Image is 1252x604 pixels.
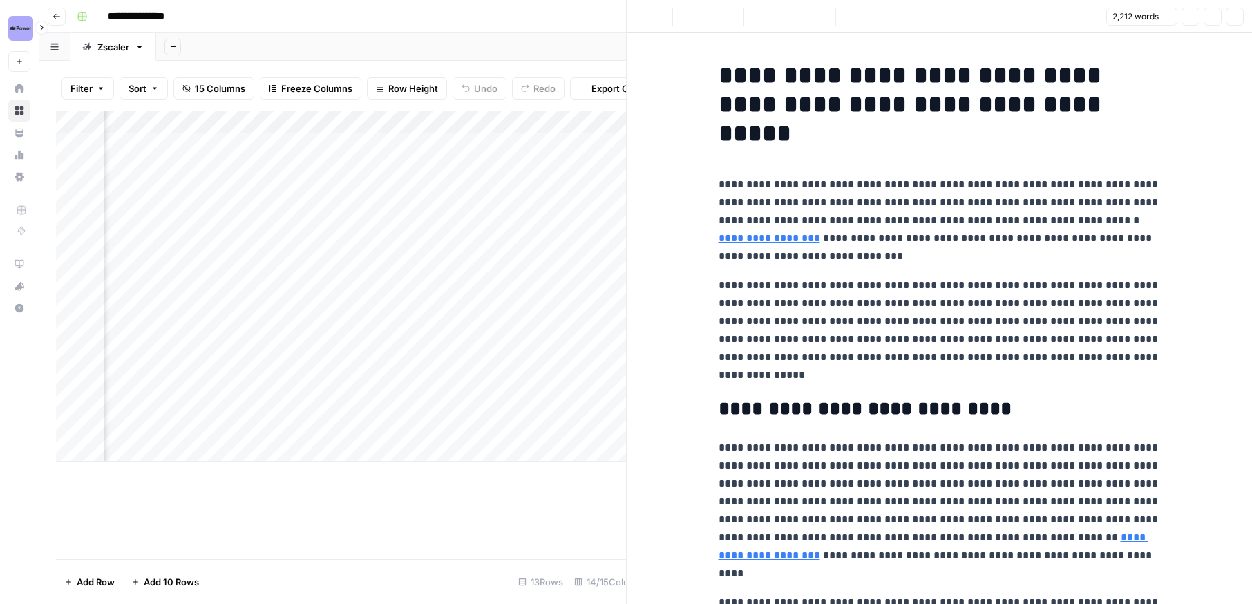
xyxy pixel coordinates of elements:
[56,571,123,593] button: Add Row
[570,77,649,100] button: Export CSV
[8,253,30,275] a: AirOps Academy
[195,82,245,95] span: 15 Columns
[453,77,506,100] button: Undo
[129,82,146,95] span: Sort
[77,575,115,589] span: Add Row
[70,33,156,61] a: Zscaler
[367,77,447,100] button: Row Height
[8,122,30,144] a: Your Data
[8,11,30,46] button: Workspace: Power Digital
[281,82,352,95] span: Freeze Columns
[9,276,30,296] div: What's new?
[8,297,30,319] button: Help + Support
[1112,10,1159,23] span: 2,212 words
[474,82,497,95] span: Undo
[97,40,129,54] div: Zscaler
[70,82,93,95] span: Filter
[533,82,556,95] span: Redo
[512,77,565,100] button: Redo
[173,77,254,100] button: 15 Columns
[8,275,30,297] button: What's new?
[61,77,114,100] button: Filter
[591,82,641,95] span: Export CSV
[388,82,438,95] span: Row Height
[144,575,199,589] span: Add 10 Rows
[513,571,569,593] div: 13 Rows
[120,77,168,100] button: Sort
[260,77,361,100] button: Freeze Columns
[8,100,30,122] a: Browse
[1106,8,1177,26] button: 2,212 words
[8,16,33,41] img: Power Digital Logo
[8,166,30,188] a: Settings
[8,144,30,166] a: Usage
[123,571,207,593] button: Add 10 Rows
[8,77,30,100] a: Home
[569,571,653,593] div: 14/15 Columns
